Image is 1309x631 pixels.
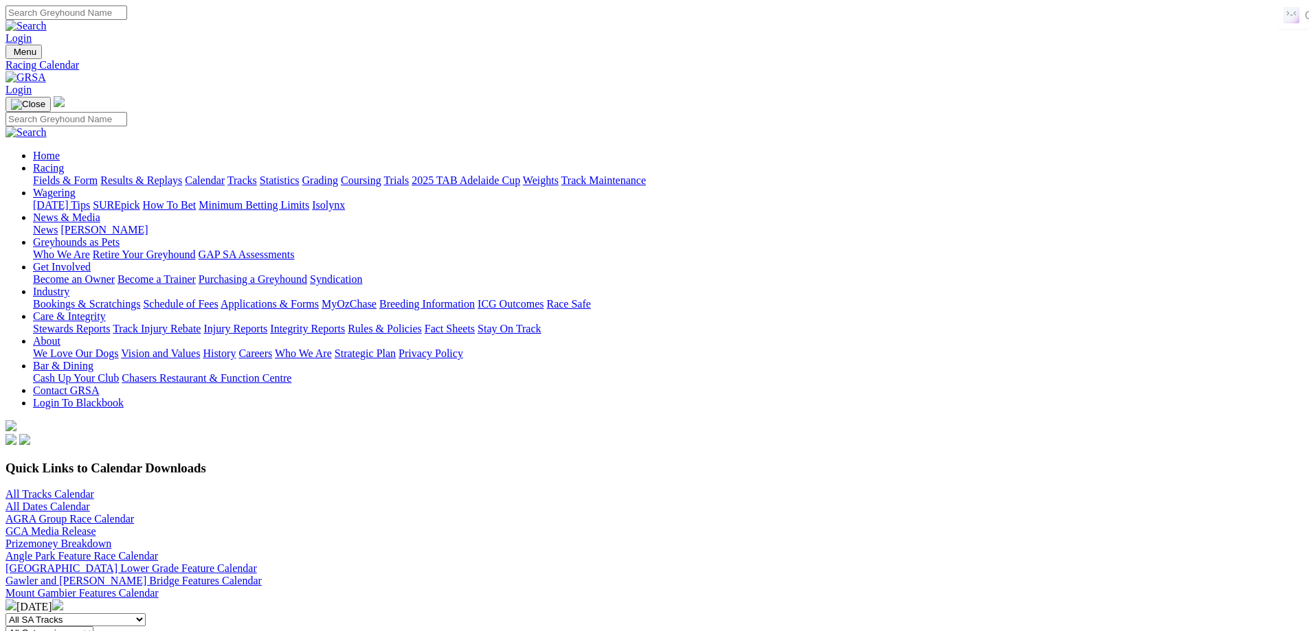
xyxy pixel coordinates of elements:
[33,360,93,371] a: Bar & Dining
[5,488,94,500] a: All Tracks Calendar
[238,347,272,359] a: Careers
[425,323,475,334] a: Fact Sheets
[310,273,362,285] a: Syndication
[33,174,98,186] a: Fields & Form
[199,249,295,260] a: GAP SA Assessments
[143,199,197,211] a: How To Bet
[5,126,47,139] img: Search
[33,323,1304,335] div: Care & Integrity
[33,286,69,297] a: Industry
[322,298,377,310] a: MyOzChase
[33,273,1304,286] div: Get Involved
[379,298,475,310] a: Breeding Information
[5,84,32,95] a: Login
[33,298,1304,310] div: Industry
[5,538,111,549] a: Prizemoney Breakdown
[93,249,196,260] a: Retire Your Greyhound
[227,174,257,186] a: Tracks
[121,347,200,359] a: Vision and Values
[33,199,90,211] a: [DATE] Tips
[33,211,100,223] a: News & Media
[478,298,544,310] a: ICG Outcomes
[33,261,91,273] a: Get Involved
[33,347,118,359] a: We Love Our Dogs
[33,236,120,248] a: Greyhounds as Pets
[33,162,64,174] a: Racing
[5,32,32,44] a: Login
[5,420,16,431] img: logo-grsa-white.png
[33,224,1304,236] div: News & Media
[348,323,422,334] a: Rules & Policies
[33,174,1304,187] div: Racing
[5,20,47,32] img: Search
[33,335,60,347] a: About
[312,199,345,211] a: Isolynx
[221,298,319,310] a: Applications & Forms
[341,174,381,186] a: Coursing
[5,550,158,562] a: Angle Park Feature Race Calendar
[11,99,45,110] img: Close
[118,273,196,285] a: Become a Trainer
[33,187,76,198] a: Wagering
[546,298,590,310] a: Race Safe
[399,347,463,359] a: Privacy Policy
[203,347,236,359] a: History
[33,224,58,236] a: News
[5,525,96,537] a: GCA Media Release
[383,174,409,186] a: Trials
[122,372,291,384] a: Chasers Restaurant & Function Centre
[260,174,300,186] a: Statistics
[33,273,115,285] a: Become an Owner
[33,372,119,384] a: Cash Up Your Club
[5,97,51,112] button: Toggle navigation
[52,599,63,610] img: chevron-right-pager-white.svg
[5,587,159,599] a: Mount Gambier Features Calendar
[199,199,309,211] a: Minimum Betting Limits
[33,385,99,396] a: Contact GRSA
[275,347,332,359] a: Who We Are
[5,112,127,126] input: Search
[302,174,338,186] a: Grading
[33,298,140,310] a: Bookings & Scratchings
[478,323,541,334] a: Stay On Track
[33,372,1304,385] div: Bar & Dining
[93,199,139,211] a: SUREpick
[523,174,559,186] a: Weights
[412,174,520,186] a: 2025 TAB Adelaide Cup
[203,323,267,334] a: Injury Reports
[5,461,1304,476] h3: Quick Links to Calendar Downloads
[60,224,148,236] a: [PERSON_NAME]
[100,174,182,186] a: Results & Replays
[33,347,1304,360] div: About
[270,323,345,334] a: Integrity Reports
[5,513,134,525] a: AGRA Group Race Calendar
[33,323,110,334] a: Stewards Reports
[5,5,127,20] input: Search
[5,599,1304,613] div: [DATE]
[5,434,16,445] img: facebook.svg
[185,174,225,186] a: Calendar
[19,434,30,445] img: twitter.svg
[33,249,1304,261] div: Greyhounds as Pets
[14,47,36,57] span: Menu
[33,150,60,161] a: Home
[5,59,1304,71] a: Racing Calendar
[5,575,262,586] a: Gawler and [PERSON_NAME] Bridge Features Calendar
[33,199,1304,211] div: Wagering
[5,562,257,574] a: [GEOGRAPHIC_DATA] Lower Grade Feature Calendar
[33,397,124,409] a: Login To Blackbook
[113,323,201,334] a: Track Injury Rebate
[335,347,396,359] a: Strategic Plan
[143,298,218,310] a: Schedule of Fees
[5,71,46,84] img: GRSA
[199,273,307,285] a: Purchasing a Greyhound
[33,310,106,322] a: Care & Integrity
[561,174,646,186] a: Track Maintenance
[54,96,65,107] img: logo-grsa-white.png
[5,501,90,512] a: All Dates Calendar
[33,249,90,260] a: Who We Are
[5,45,42,59] button: Toggle navigation
[5,599,16,610] img: chevron-left-pager-white.svg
